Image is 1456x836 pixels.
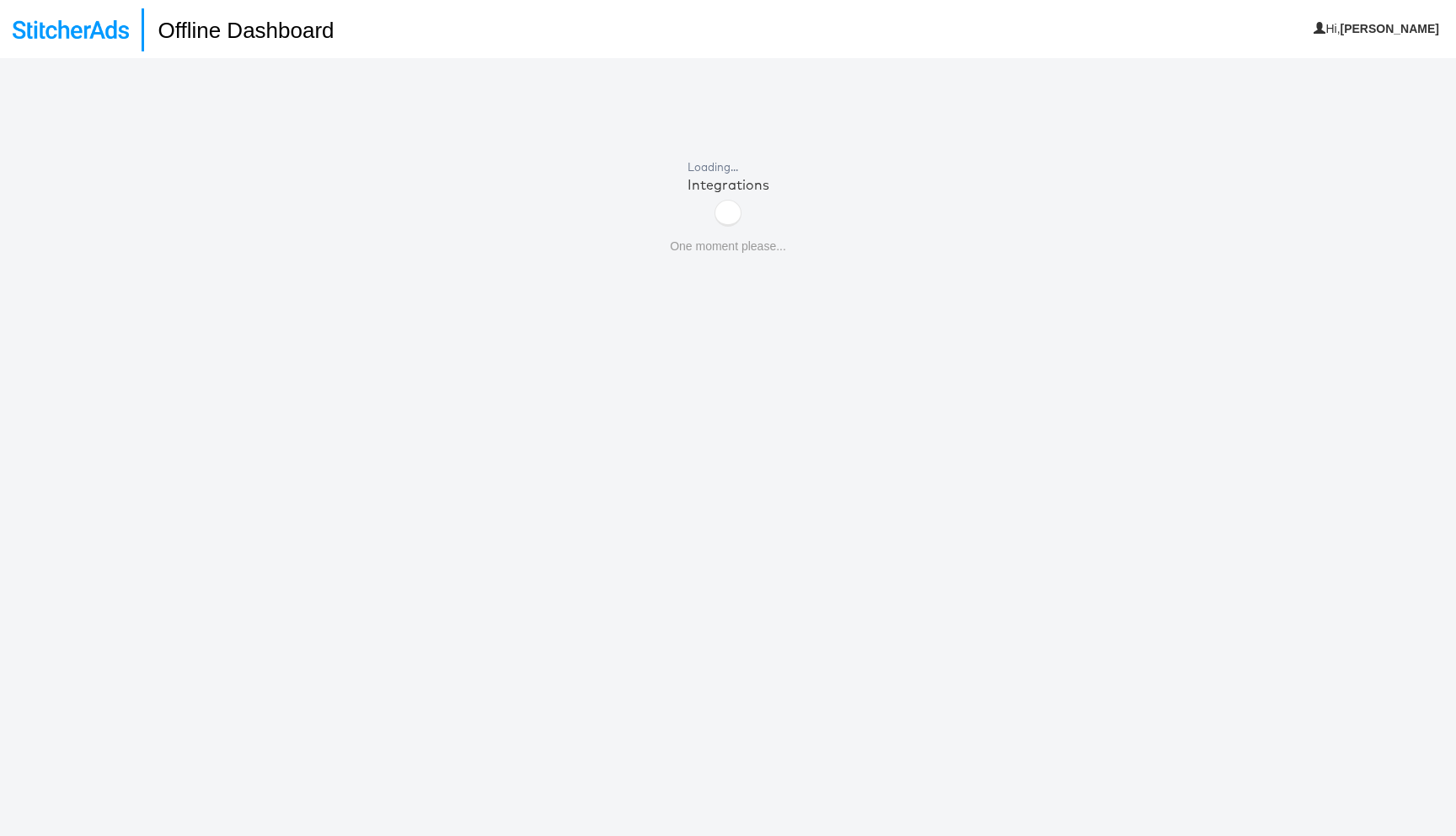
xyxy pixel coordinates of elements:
b: [PERSON_NAME] [1341,22,1439,35]
h1: Offline Dashboard [142,8,334,51]
p: One moment please... [670,238,786,255]
div: Integrations [688,175,769,195]
img: StitcherAds [13,20,129,39]
div: Loading... [688,159,769,175]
